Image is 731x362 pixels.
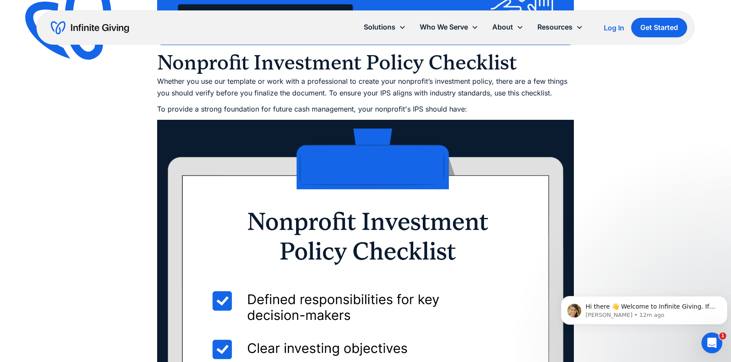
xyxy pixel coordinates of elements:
[364,21,395,33] div: Solutions
[530,18,590,36] div: Resources
[485,18,530,36] div: About
[537,21,573,33] div: Resources
[604,24,624,31] div: Log In
[413,18,485,36] div: Who We Serve
[420,21,468,33] div: Who We Serve
[701,332,722,353] iframe: Intercom live chat
[157,103,574,115] p: To provide a strong foundation for future cash management, your nonprofit's IPS should have:
[51,21,129,35] a: home
[492,21,513,33] div: About
[357,18,413,36] div: Solutions
[631,18,687,37] a: Get Started
[157,49,574,76] h2: Nonprofit Investment Policy Checklist
[157,76,574,99] p: Whether you use our template or work with a professional to create your nonprofit’s investment po...
[604,23,624,33] a: Log In
[557,278,731,339] iframe: Intercom notifications message
[719,332,726,339] span: 1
